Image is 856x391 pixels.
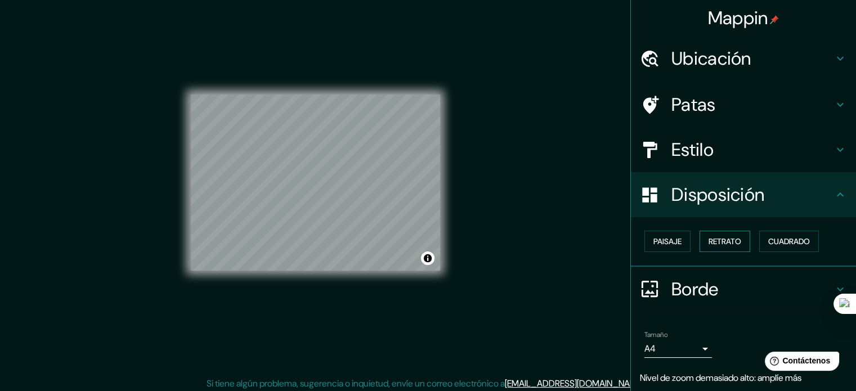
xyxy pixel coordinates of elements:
button: Retrato [700,231,750,252]
a: [EMAIL_ADDRESS][DOMAIN_NAME] [505,377,644,389]
button: Activar o desactivar atribución [421,251,434,265]
font: Ubicación [671,47,751,70]
font: Borde [671,277,719,301]
font: Paisaje [653,236,682,246]
canvas: Mapa [191,95,440,271]
button: Paisaje [644,231,691,252]
font: A4 [644,343,656,354]
div: Patas [631,82,856,127]
div: Estilo [631,127,856,172]
font: Retrato [709,236,741,246]
img: pin-icon.png [770,15,779,24]
font: Nivel de zoom demasiado alto: amplíe más [640,372,801,384]
div: Ubicación [631,36,856,81]
iframe: Lanzador de widgets de ayuda [756,347,844,379]
font: Si tiene algún problema, sugerencia o inquietud, envíe un correo electrónico a [207,377,505,389]
button: Cuadrado [759,231,819,252]
div: A4 [644,340,712,358]
font: Tamaño [644,330,667,339]
font: Mappin [708,6,768,30]
font: Cuadrado [768,236,810,246]
div: Borde [631,267,856,312]
font: Patas [671,93,716,116]
div: Disposición [631,172,856,217]
font: Disposición [671,183,764,206]
font: Estilo [671,138,714,161]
